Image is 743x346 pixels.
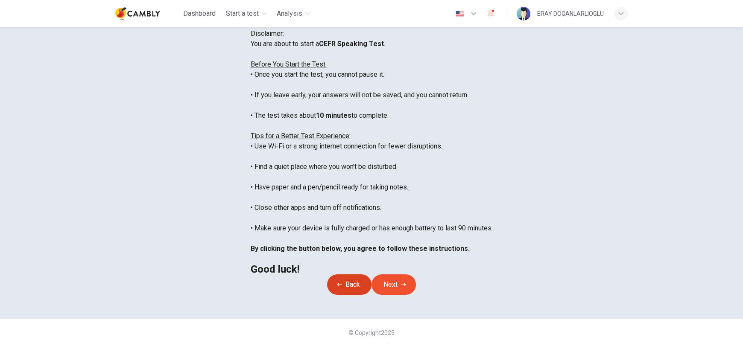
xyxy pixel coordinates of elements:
div: ERAY DOGANLARLIOGLU [537,9,604,19]
span: Analysis [277,9,302,19]
b: CEFR Speaking Test [319,40,384,48]
b: By clicking the button below, you agree to follow these instructions. [251,244,470,253]
b: 10 minutes [316,111,351,119]
h2: Good luck! [251,264,493,274]
img: en [454,11,465,17]
span: Dashboard [183,9,216,19]
button: Next [371,274,416,295]
u: Before You Start the Test: [251,60,327,68]
span: © Copyright 2025 [348,329,395,336]
button: Analysis [273,6,313,21]
button: Start a test [222,6,270,21]
a: Cambly logo [115,5,180,22]
button: Dashboard [180,6,219,21]
span: Start a test [226,9,259,19]
div: You are about to start a . • Once you start the test, you cannot pause it. • If you leave early, ... [251,39,493,274]
u: Tips for a Better Test Experience: [251,132,351,140]
img: Cambly logo [115,5,160,22]
button: Back [327,274,371,295]
span: Disclaimer: [251,29,284,38]
img: Profile picture [517,7,530,20]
